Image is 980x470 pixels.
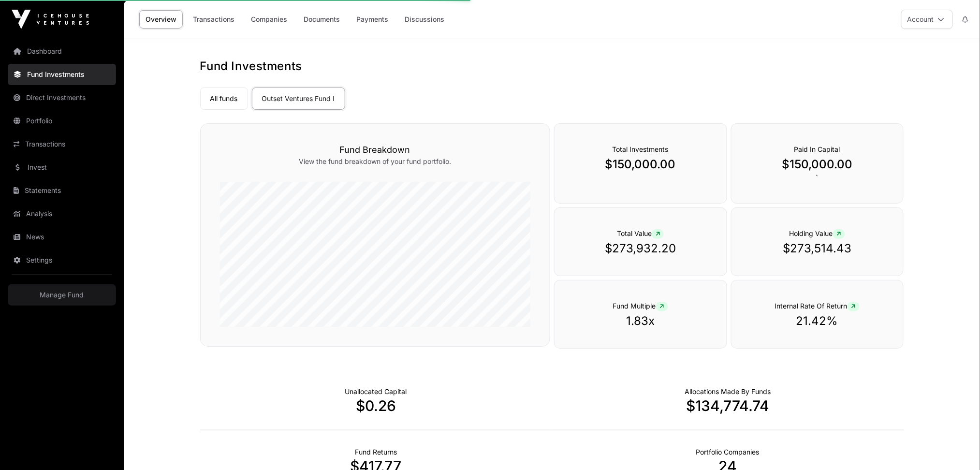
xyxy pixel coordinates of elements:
[200,59,904,74] h1: Fund Investments
[574,241,707,256] p: $273,932.20
[252,88,345,110] a: Outset Ventures Fund I
[696,447,760,457] p: Number of Companies Deployed Into
[220,157,530,166] p: View the fund breakdown of your fund portfolio.
[932,424,980,470] iframe: Chat Widget
[8,110,116,132] a: Portfolio
[8,157,116,178] a: Invest
[8,226,116,248] a: News
[8,284,116,306] a: Manage Fund
[345,387,407,397] p: Cash not yet allocated
[613,302,668,310] span: Fund Multiple
[355,447,397,457] p: Realised Returns from Funds
[613,145,669,153] span: Total Investments
[12,10,89,29] img: Icehouse Ventures Logo
[8,203,116,224] a: Analysis
[187,10,241,29] a: Transactions
[775,302,860,310] span: Internal Rate Of Return
[398,10,451,29] a: Discussions
[8,41,116,62] a: Dashboard
[350,10,395,29] a: Payments
[574,313,707,329] p: 1.83x
[8,180,116,201] a: Statements
[901,10,953,29] button: Account
[8,133,116,155] a: Transactions
[790,229,845,237] span: Holding Value
[200,397,552,414] p: $0.26
[220,143,530,157] h3: Fund Breakdown
[552,397,904,414] p: $134,774.74
[139,10,183,29] a: Overview
[685,387,771,397] p: Capital Deployed Into Companies
[245,10,293,29] a: Companies
[751,313,884,329] p: 21.42%
[617,229,664,237] span: Total Value
[200,88,248,110] a: All funds
[8,64,116,85] a: Fund Investments
[794,145,840,153] span: Paid In Capital
[8,250,116,271] a: Settings
[574,157,707,172] p: $150,000.00
[297,10,346,29] a: Documents
[731,123,904,204] div: `
[751,157,884,172] p: $150,000.00
[751,241,884,256] p: $273,514.43
[8,87,116,108] a: Direct Investments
